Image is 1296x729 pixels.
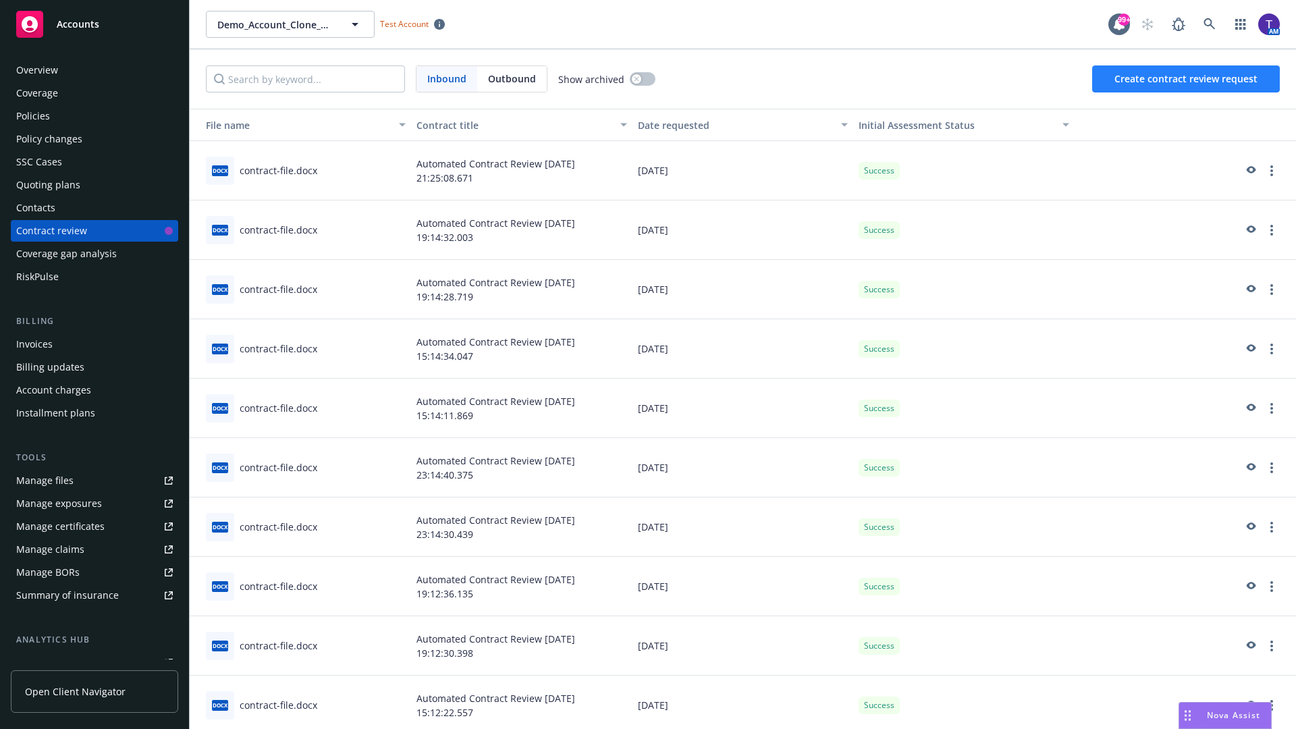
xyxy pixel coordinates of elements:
[1242,281,1258,298] a: preview
[859,119,975,132] span: Initial Assessment Status
[1134,11,1161,38] a: Start snowing
[411,379,632,438] div: Automated Contract Review [DATE] 15:14:11.869
[632,497,854,557] div: [DATE]
[1264,638,1280,654] a: more
[11,266,178,288] a: RiskPulse
[25,684,126,699] span: Open Client Navigator
[16,128,82,150] div: Policy changes
[195,118,391,132] div: File name
[11,562,178,583] a: Manage BORs
[240,223,317,237] div: contract-file.docx
[864,640,894,652] span: Success
[11,633,178,647] div: Analytics hub
[864,580,894,593] span: Success
[864,224,894,236] span: Success
[632,616,854,676] div: [DATE]
[217,18,334,32] span: Demo_Account_Clone_QA_CR_Tests_Client
[375,17,450,31] span: Test Account
[411,141,632,200] div: Automated Contract Review [DATE] 21:25:08.671
[212,581,228,591] span: docx
[240,698,317,712] div: contract-file.docx
[16,82,58,104] div: Coverage
[1264,341,1280,357] a: more
[632,109,854,141] button: Date requested
[632,319,854,379] div: [DATE]
[16,516,105,537] div: Manage certificates
[1207,709,1260,721] span: Nova Assist
[212,403,228,413] span: docx
[864,283,894,296] span: Success
[16,197,55,219] div: Contacts
[411,260,632,319] div: Automated Contract Review [DATE] 19:14:28.719
[1242,163,1258,179] a: preview
[1242,400,1258,416] a: preview
[416,118,612,132] div: Contract title
[11,220,178,242] a: Contract review
[1092,65,1280,92] button: Create contract review request
[240,520,317,534] div: contract-file.docx
[11,59,178,81] a: Overview
[16,333,53,355] div: Invoices
[411,497,632,557] div: Automated Contract Review [DATE] 23:14:30.439
[16,356,84,378] div: Billing updates
[632,438,854,497] div: [DATE]
[16,493,102,514] div: Manage exposures
[16,243,117,265] div: Coverage gap analysis
[411,319,632,379] div: Automated Contract Review [DATE] 15:14:34.047
[16,151,62,173] div: SSC Cases
[632,200,854,260] div: [DATE]
[11,539,178,560] a: Manage claims
[411,438,632,497] div: Automated Contract Review [DATE] 23:14:40.375
[1114,72,1258,85] span: Create contract review request
[16,105,50,127] div: Policies
[212,462,228,473] span: docx
[1264,222,1280,238] a: more
[212,522,228,532] span: docx
[1242,578,1258,595] a: preview
[16,470,74,491] div: Manage files
[212,225,228,235] span: docx
[632,260,854,319] div: [DATE]
[240,342,317,356] div: contract-file.docx
[11,333,178,355] a: Invoices
[206,65,405,92] input: Search by keyword...
[11,379,178,401] a: Account charges
[380,18,429,30] span: Test Account
[16,539,84,560] div: Manage claims
[240,460,317,475] div: contract-file.docx
[11,585,178,606] a: Summary of insurance
[1242,638,1258,654] a: preview
[16,174,80,196] div: Quoting plans
[16,220,87,242] div: Contract review
[638,118,834,132] div: Date requested
[11,516,178,537] a: Manage certificates
[206,11,375,38] button: Demo_Account_Clone_QA_CR_Tests_Client
[212,344,228,354] span: docx
[864,165,894,177] span: Success
[1242,460,1258,476] a: preview
[864,402,894,414] span: Success
[1196,11,1223,38] a: Search
[864,343,894,355] span: Success
[1264,281,1280,298] a: more
[11,493,178,514] span: Manage exposures
[411,109,632,141] button: Contract title
[411,616,632,676] div: Automated Contract Review [DATE] 19:12:30.398
[416,66,477,92] span: Inbound
[558,72,624,86] span: Show archived
[1264,163,1280,179] a: more
[11,243,178,265] a: Coverage gap analysis
[632,141,854,200] div: [DATE]
[1227,11,1254,38] a: Switch app
[11,652,178,674] a: Loss summary generator
[864,462,894,474] span: Success
[1242,697,1258,713] a: preview
[632,557,854,616] div: [DATE]
[1165,11,1192,38] a: Report a Bug
[632,379,854,438] div: [DATE]
[16,402,95,424] div: Installment plans
[1242,222,1258,238] a: preview
[16,59,58,81] div: Overview
[11,82,178,104] a: Coverage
